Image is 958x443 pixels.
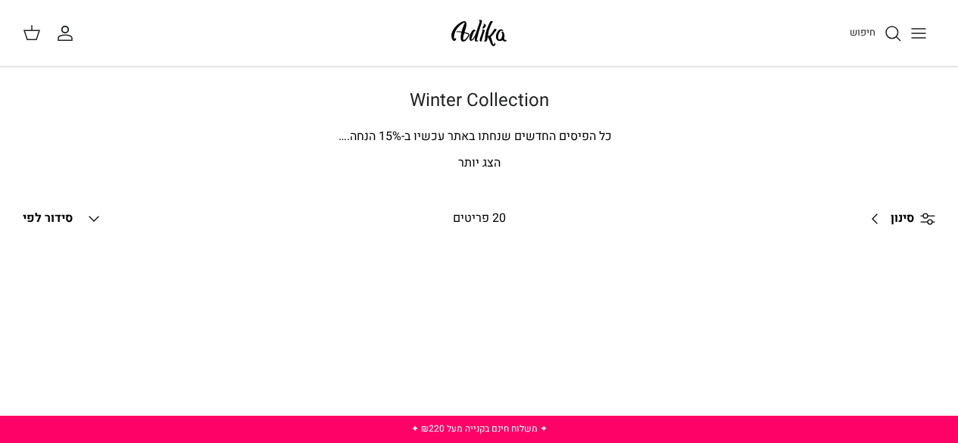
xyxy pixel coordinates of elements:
span: 15 [379,127,392,145]
span: סידור לפי [23,209,73,227]
div: 20 פריטים [367,209,591,229]
a: חיפוש [850,24,902,42]
img: Adika IL [447,15,511,51]
p: הצג יותר [23,154,935,173]
span: כל הפיסים החדשים שנחתו באתר עכשיו ב- [401,127,612,145]
button: Toggle menu [902,17,935,50]
a: סינון [860,201,935,237]
span: חיפוש [850,25,875,39]
h1: Winter Collection [23,90,935,112]
button: סידור לפי [23,202,103,236]
a: ✦ משלוח חינם בקנייה מעל ₪220 ✦ [411,422,548,435]
span: סינון [891,209,914,229]
span: % הנחה. [339,127,401,145]
a: החשבון שלי [56,24,80,42]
